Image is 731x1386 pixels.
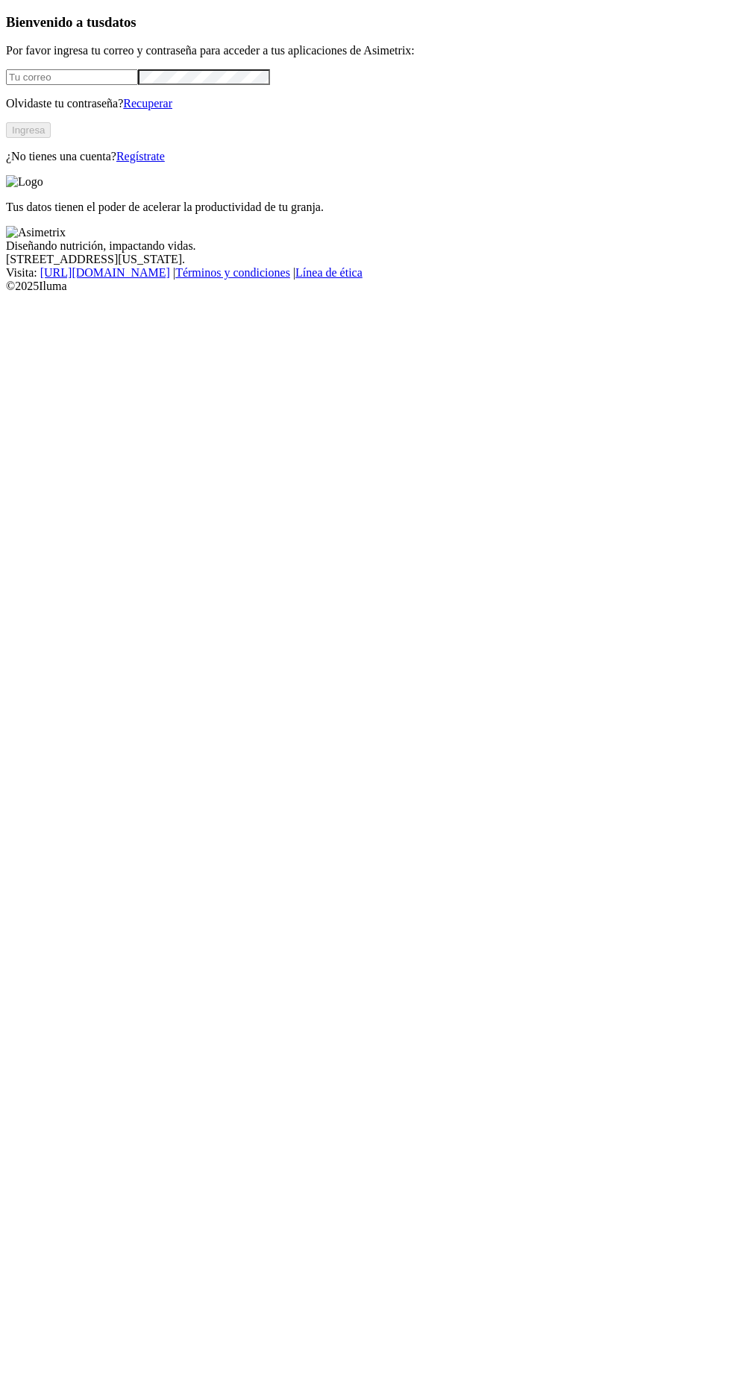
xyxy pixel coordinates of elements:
[6,239,725,253] div: Diseñando nutrición, impactando vidas.
[6,226,66,239] img: Asimetrix
[6,175,43,189] img: Logo
[6,280,725,293] div: © 2025 Iluma
[6,97,725,110] p: Olvidaste tu contraseña?
[6,150,725,163] p: ¿No tienes una cuenta?
[6,69,138,85] input: Tu correo
[6,14,725,31] h3: Bienvenido a tus
[175,266,290,279] a: Términos y condiciones
[40,266,170,279] a: [URL][DOMAIN_NAME]
[295,266,363,279] a: Línea de ética
[123,97,172,110] a: Recuperar
[6,253,725,266] div: [STREET_ADDRESS][US_STATE].
[6,122,51,138] button: Ingresa
[6,201,725,214] p: Tus datos tienen el poder de acelerar la productividad de tu granja.
[104,14,137,30] span: datos
[6,44,725,57] p: Por favor ingresa tu correo y contraseña para acceder a tus aplicaciones de Asimetrix:
[6,266,725,280] div: Visita : | |
[116,150,165,163] a: Regístrate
